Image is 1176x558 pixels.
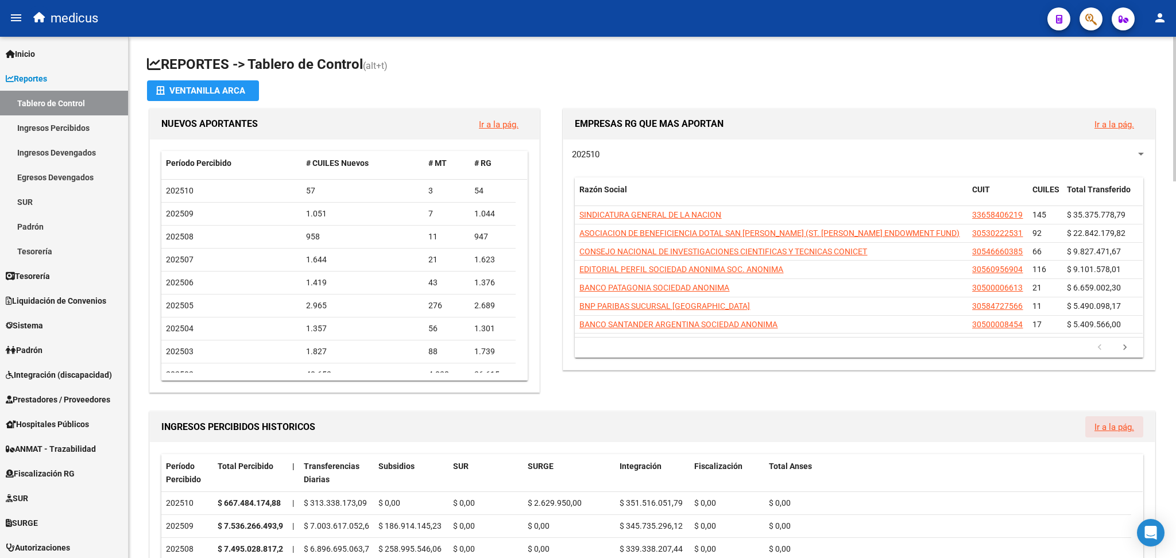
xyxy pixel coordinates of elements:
span: $ 0,00 [528,521,550,530]
span: Integración (discapacidad) [6,369,112,381]
div: Ventanilla ARCA [156,80,250,101]
button: Ir a la pág. [1085,114,1143,135]
div: 1.051 [306,207,420,220]
span: EMPRESAS RG QUE MAS APORTAN [575,118,724,129]
div: 1.044 [474,207,511,220]
span: 202507 [166,255,194,264]
span: $ 0,00 [769,521,791,530]
datatable-header-cell: Razón Social [575,177,968,215]
span: | [292,462,295,471]
div: 3 [428,184,465,197]
span: $ 0,00 [694,521,716,530]
strong: $ 667.484.174,88 [218,498,281,507]
span: | [292,521,294,530]
div: 1.301 [474,322,511,335]
datatable-header-cell: Período Percibido [161,151,301,176]
span: 202502 [166,370,194,379]
span: $ 35.375.778,79 [1067,210,1125,219]
span: 202504 [166,324,194,333]
span: $ 351.516.051,79 [620,498,683,507]
a: go to next page [1114,342,1136,354]
span: SINDICATURA GENERAL DE LA NACION [579,210,721,219]
span: 202506 [166,278,194,287]
span: Hospitales Públicos [6,418,89,431]
span: $ 5.409.566,00 [1067,320,1121,329]
span: 202510 [572,149,599,160]
span: ANMAT - Trazabilidad [6,443,96,455]
span: Transferencias Diarias [304,462,359,484]
span: # MT [428,158,447,168]
span: $ 5.490.098,17 [1067,301,1121,311]
span: SUR [6,492,28,505]
datatable-header-cell: SUR [448,454,523,492]
div: 202509 [166,520,208,533]
span: Total Anses [769,462,812,471]
datatable-header-cell: Total Anses [764,454,1131,492]
span: NUEVOS APORTANTES [161,118,258,129]
div: 1.827 [306,345,420,358]
span: ASOCIACION DE BENEFICIENCIA DOTAL SAN [PERSON_NAME] (ST. [PERSON_NAME] ENDOWMENT FUND) [579,228,960,238]
span: $ 313.338.173,09 [304,498,367,507]
span: Fiscalización [694,462,742,471]
span: Autorizaciones [6,541,70,554]
span: 202503 [166,347,194,356]
span: 30530222531 [972,228,1023,238]
span: Total Transferido [1067,185,1131,194]
span: Prestadores / Proveedores [6,393,110,406]
datatable-header-cell: # CUILES Nuevos [301,151,424,176]
span: $ 0,00 [694,544,716,553]
span: Reportes [6,72,47,85]
datatable-header-cell: CUILES [1028,177,1062,215]
div: 54 [474,184,511,197]
datatable-header-cell: SURGE [523,454,615,492]
div: 4.038 [428,368,465,381]
mat-icon: person [1153,11,1167,25]
datatable-header-cell: Subsidios [374,454,448,492]
div: 40.653 [306,368,420,381]
div: 56 [428,322,465,335]
span: 202510 [166,186,194,195]
a: Ir a la pág. [1094,119,1134,130]
span: 202505 [166,301,194,310]
span: $ 0,00 [453,521,475,530]
span: Razón Social [579,185,627,194]
span: CUIT [972,185,990,194]
span: $ 0,00 [528,544,550,553]
span: Inicio [6,48,35,60]
span: Período Percibido [166,462,201,484]
span: $ 186.914.145,23 [378,521,442,530]
span: 145 [1032,210,1046,219]
span: 30584727566 [972,301,1023,311]
span: 92 [1032,228,1042,238]
span: 202509 [166,209,194,218]
datatable-header-cell: | [288,454,299,492]
span: 11 [1032,301,1042,311]
a: Ir a la pág. [479,119,519,130]
span: $ 9.827.471,67 [1067,247,1121,256]
div: 1.419 [306,276,420,289]
span: $ 258.995.546,06 [378,544,442,553]
a: Ir a la pág. [1094,422,1134,432]
span: Padrón [6,344,42,356]
div: 958 [306,230,420,243]
div: 2.965 [306,299,420,312]
span: CONSEJO NACIONAL DE INVESTIGACIONES CIENTIFICAS Y TECNICAS CONICET [579,247,867,256]
span: BNP PARIBAS SUCURSAL [GEOGRAPHIC_DATA] [579,301,750,311]
div: 947 [474,230,511,243]
span: $ 0,00 [769,544,791,553]
div: 11 [428,230,465,243]
div: 1.357 [306,322,420,335]
span: $ 339.338.207,44 [620,544,683,553]
div: 202508 [166,542,208,556]
span: INGRESOS PERCIBIDOS HISTORICOS [161,421,315,432]
span: CUILES [1032,185,1059,194]
span: Tesorería [6,270,50,282]
datatable-header-cell: # MT [424,151,470,176]
datatable-header-cell: Integración [615,454,690,492]
span: Sistema [6,319,43,332]
span: Fiscalización RG [6,467,75,480]
datatable-header-cell: Transferencias Diarias [299,454,374,492]
strong: $ 7.495.028.817,22 [218,544,288,553]
span: Liquidación de Convenios [6,294,106,307]
div: 57 [306,184,420,197]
